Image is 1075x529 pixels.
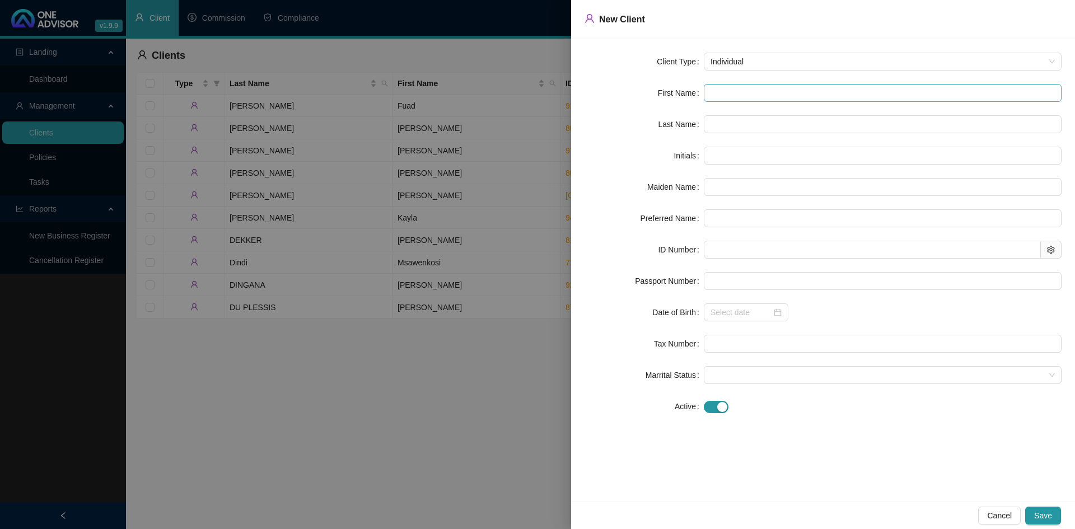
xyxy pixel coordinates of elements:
[675,397,704,415] label: Active
[711,306,772,319] input: Select date
[674,147,704,165] label: Initials
[711,53,1055,70] span: Individual
[978,507,1021,525] button: Cancel
[1047,246,1055,254] span: setting
[635,272,704,290] label: Passport Number
[652,303,704,321] label: Date of Birth
[654,335,704,353] label: Tax Number
[658,241,704,259] label: ID Number
[641,209,704,227] label: Preferred Name
[657,53,704,71] label: Client Type
[647,178,704,196] label: Maiden Name
[585,13,595,24] span: user
[599,15,645,24] span: New Client
[1034,509,1052,522] span: Save
[987,509,1012,522] span: Cancel
[646,366,704,384] label: Marrital Status
[1025,507,1061,525] button: Save
[658,84,704,102] label: First Name
[658,115,704,133] label: Last Name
